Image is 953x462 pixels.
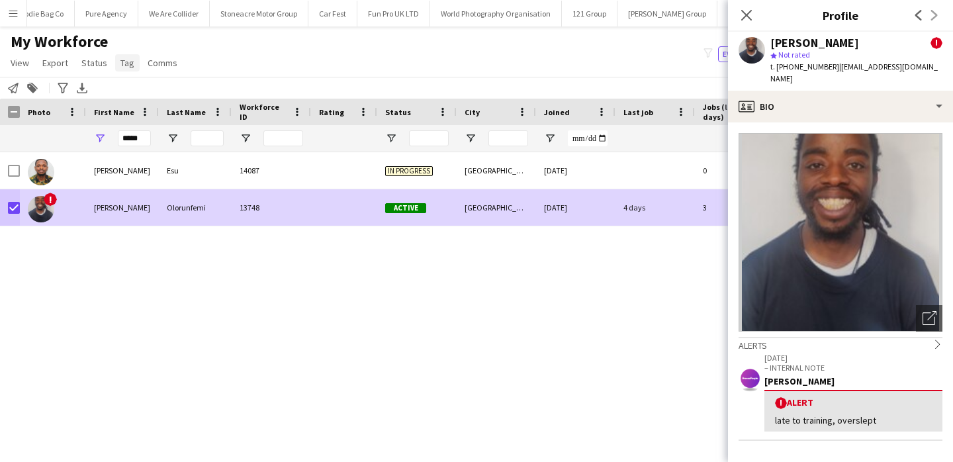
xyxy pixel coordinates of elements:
[770,62,938,83] span: | [EMAIL_ADDRESS][DOMAIN_NAME]
[86,189,159,226] div: [PERSON_NAME]
[703,102,757,122] span: Jobs (last 90 days)
[385,203,426,213] span: Active
[167,132,179,144] button: Open Filter Menu
[191,130,224,146] input: Last Name Filter Input
[319,107,344,117] span: Rating
[28,159,54,185] img: Isaac Esu
[81,57,107,69] span: Status
[778,50,810,60] span: Not rated
[739,337,942,351] div: Alerts
[159,189,232,226] div: Olorunfemi
[457,152,536,189] div: [GEOGRAPHIC_DATA]
[148,57,177,69] span: Comms
[263,130,303,146] input: Workforce ID Filter Input
[623,107,653,117] span: Last job
[770,62,839,71] span: t. [PHONE_NUMBER]
[717,1,794,26] button: Good Life Events
[465,107,480,117] span: City
[86,152,159,189] div: [PERSON_NAME]
[544,132,556,144] button: Open Filter Menu
[617,1,717,26] button: [PERSON_NAME] Group
[544,107,570,117] span: Joined
[240,102,287,122] span: Workforce ID
[430,1,562,26] button: World Photography Organisation
[385,107,411,117] span: Status
[718,46,784,62] button: Everyone4,799
[457,189,536,226] div: [GEOGRAPHIC_DATA]
[28,107,50,117] span: Photo
[5,80,21,96] app-action-btn: Notify workforce
[142,54,183,71] a: Comms
[916,305,942,332] div: Open photos pop-in
[74,80,90,96] app-action-btn: Export XLSX
[465,132,476,144] button: Open Filter Menu
[115,54,140,71] a: Tag
[232,189,311,226] div: 13748
[536,189,615,226] div: [DATE]
[568,130,608,146] input: Joined Filter Input
[55,80,71,96] app-action-btn: Advanced filters
[240,132,251,144] button: Open Filter Menu
[94,107,134,117] span: First Name
[76,54,113,71] a: Status
[42,57,68,69] span: Export
[75,1,138,26] button: Pure Agency
[11,57,29,69] span: View
[728,91,953,122] div: Bio
[536,152,615,189] div: [DATE]
[615,189,695,226] div: 4 days
[28,196,54,222] img: Isaac Olorunfemi
[764,363,942,373] p: – INTERNAL NOTE
[232,152,311,189] div: 14087
[695,152,781,189] div: 0
[120,57,134,69] span: Tag
[562,1,617,26] button: 121 Group
[138,1,210,26] button: We Are Collider
[775,414,932,426] div: late to training, overslept
[739,133,942,332] img: Crew avatar or photo
[94,132,106,144] button: Open Filter Menu
[728,7,953,24] h3: Profile
[385,166,433,176] span: In progress
[159,152,232,189] div: Esu
[118,130,151,146] input: First Name Filter Input
[210,1,308,26] button: Stoneacre Motor Group
[930,37,942,49] span: !
[488,130,528,146] input: City Filter Input
[357,1,430,26] button: Fun Pro UK LTD
[775,396,932,409] div: Alert
[770,37,859,49] div: [PERSON_NAME]
[764,375,942,387] div: [PERSON_NAME]
[5,54,34,71] a: View
[167,107,206,117] span: Last Name
[37,54,73,71] a: Export
[775,397,787,409] span: !
[308,1,357,26] button: Car Fest
[385,132,397,144] button: Open Filter Menu
[44,193,57,206] span: !
[24,80,40,96] app-action-btn: Add to tag
[695,189,781,226] div: 3
[764,353,942,363] p: [DATE]
[409,130,449,146] input: Status Filter Input
[11,32,108,52] span: My Workforce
